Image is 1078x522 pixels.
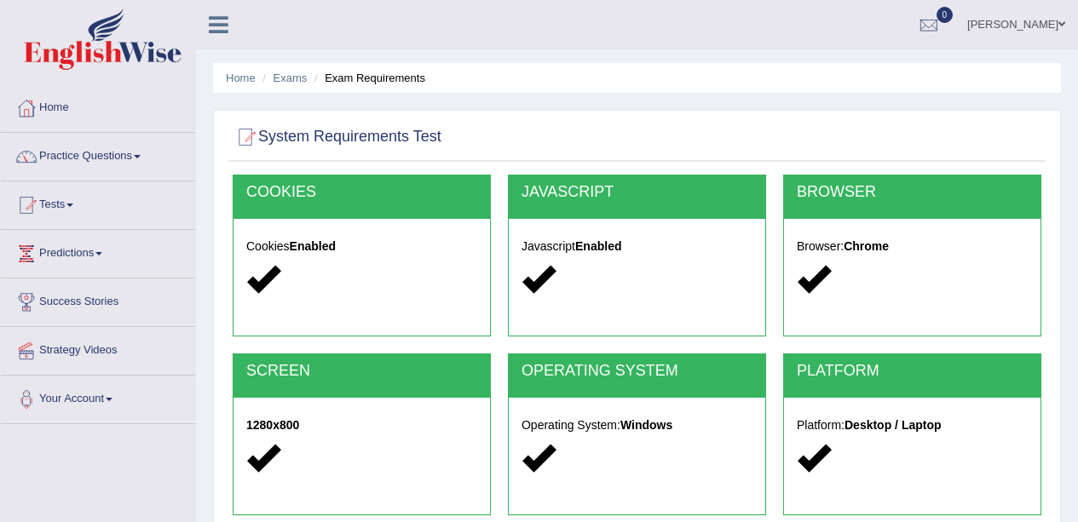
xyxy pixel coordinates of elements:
strong: 1280x800 [246,418,299,432]
h2: JAVASCRIPT [522,184,752,201]
h2: System Requirements Test [233,124,441,150]
h2: OPERATING SYSTEM [522,363,752,380]
a: Exams [274,72,308,84]
a: Predictions [1,230,195,272]
h2: PLATFORM [797,363,1028,380]
strong: Desktop / Laptop [845,418,942,432]
strong: Chrome [844,239,889,253]
h5: Browser: [797,240,1028,253]
h2: SCREEN [246,363,477,380]
h5: Operating System: [522,419,752,432]
a: Home [1,84,195,127]
h2: BROWSER [797,184,1028,201]
li: Exam Requirements [310,70,425,86]
strong: Windows [620,418,672,432]
a: Strategy Videos [1,327,195,370]
h5: Cookies [246,240,477,253]
span: 0 [937,7,954,23]
a: Tests [1,181,195,224]
a: Your Account [1,376,195,418]
h2: COOKIES [246,184,477,201]
strong: Enabled [290,239,336,253]
a: Practice Questions [1,133,195,175]
h5: Platform: [797,419,1028,432]
h5: Javascript [522,240,752,253]
a: Success Stories [1,278,195,321]
strong: Enabled [575,239,621,253]
a: Home [226,72,256,84]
